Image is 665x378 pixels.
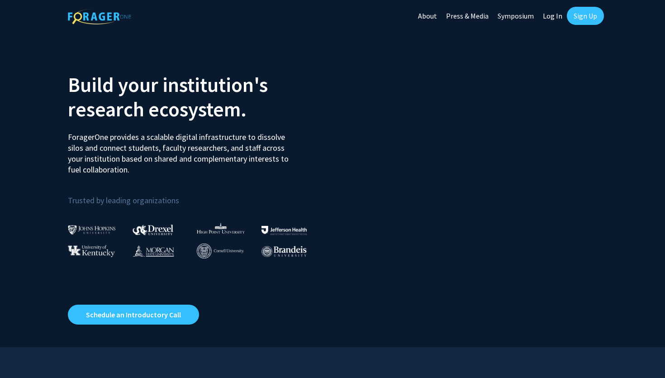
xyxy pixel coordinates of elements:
img: High Point University [197,223,245,234]
a: Opens in a new tab [68,305,199,325]
img: Thomas Jefferson University [261,226,307,234]
img: Johns Hopkins University [68,225,116,234]
p: ForagerOne provides a scalable digital infrastructure to dissolve silos and connect students, fac... [68,125,295,175]
img: ForagerOne Logo [68,9,131,24]
img: Cornell University [197,244,244,258]
img: University of Kentucky [68,245,115,257]
img: Drexel University [133,225,173,235]
h2: Build your institution's research ecosystem. [68,72,326,121]
img: Brandeis University [261,246,307,257]
p: Trusted by leading organizations [68,182,326,207]
a: Sign Up [567,7,604,25]
img: Morgan State University [133,245,174,257]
